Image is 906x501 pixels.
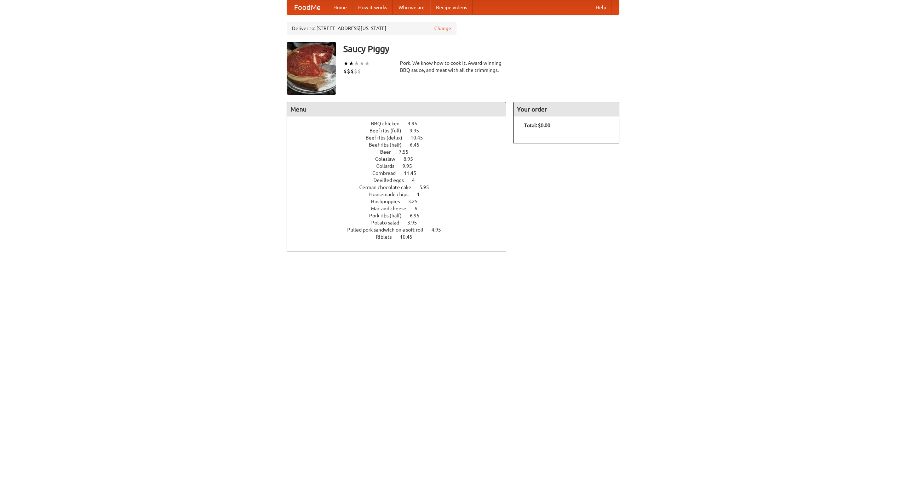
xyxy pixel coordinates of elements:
li: $ [350,67,354,75]
span: 4 [412,177,422,183]
div: Deliver to: [STREET_ADDRESS][US_STATE] [287,22,457,35]
a: BBQ chicken 4.95 [371,121,430,126]
span: 9.95 [402,163,419,169]
h4: Menu [287,102,506,116]
a: How it works [352,0,393,15]
a: Mac and cheese 6 [371,206,430,211]
span: Housemade chips [369,192,415,197]
a: Potato salad 3.95 [371,220,430,226]
li: ★ [343,59,349,67]
li: $ [347,67,350,75]
b: Total: $0.00 [524,123,550,128]
span: 7.55 [399,149,415,155]
a: Collards 9.95 [376,163,425,169]
a: Pork ribs (half) 6.95 [369,213,432,218]
span: 11.45 [404,170,423,176]
a: Who we are [393,0,430,15]
span: 8.95 [403,156,420,162]
a: Beef ribs (half) 6.45 [369,142,432,148]
span: 6.45 [410,142,426,148]
a: Housemade chips 4 [369,192,432,197]
span: Beef ribs (half) [369,142,409,148]
li: ★ [354,59,359,67]
li: ★ [359,59,365,67]
li: $ [354,67,357,75]
h3: Saucy Piggy [343,42,619,56]
span: Pulled pork sandwich on a soft roll [347,227,430,233]
a: Beef ribs (full) 9.95 [369,128,432,133]
span: Mac and cheese [371,206,413,211]
span: Beef ribs (delux) [366,135,409,141]
a: Devilled eggs 4 [373,177,428,183]
span: BBQ chicken [371,121,407,126]
span: 10.45 [400,234,419,240]
a: Beer 7.55 [380,149,422,155]
a: Coleslaw 8.95 [375,156,426,162]
a: Hushpuppies 3.25 [371,199,431,204]
a: Beef ribs (delux) 10.45 [366,135,436,141]
a: Home [328,0,352,15]
span: 5.95 [419,184,436,190]
a: Help [590,0,612,15]
a: Riblets 10.45 [376,234,425,240]
li: ★ [349,59,354,67]
span: Beer [380,149,398,155]
span: Pork ribs (half) [369,213,409,218]
span: 9.95 [409,128,426,133]
span: 4.95 [408,121,424,126]
a: Recipe videos [430,0,473,15]
a: German chocolate cake 5.95 [359,184,442,190]
span: German chocolate cake [359,184,418,190]
span: 6 [414,206,424,211]
li: $ [343,67,347,75]
span: 10.45 [411,135,430,141]
span: Beef ribs (full) [369,128,408,133]
span: 3.25 [408,199,425,204]
span: 4 [417,192,426,197]
li: $ [357,67,361,75]
h4: Your order [514,102,619,116]
span: 4.95 [431,227,448,233]
span: Hushpuppies [371,199,407,204]
li: ★ [365,59,370,67]
img: angular.jpg [287,42,336,95]
span: Cornbread [372,170,403,176]
span: Riblets [376,234,399,240]
a: Cornbread 11.45 [372,170,429,176]
span: Devilled eggs [373,177,411,183]
div: Pork. We know how to cook it. Award-winning BBQ sauce, and meat with all the trimmings. [400,59,506,74]
span: Collards [376,163,401,169]
span: 6.95 [410,213,426,218]
span: Coleslaw [375,156,402,162]
span: Potato salad [371,220,406,226]
a: Change [434,25,451,32]
a: Pulled pork sandwich on a soft roll 4.95 [347,227,454,233]
span: 3.95 [407,220,424,226]
a: FoodMe [287,0,328,15]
